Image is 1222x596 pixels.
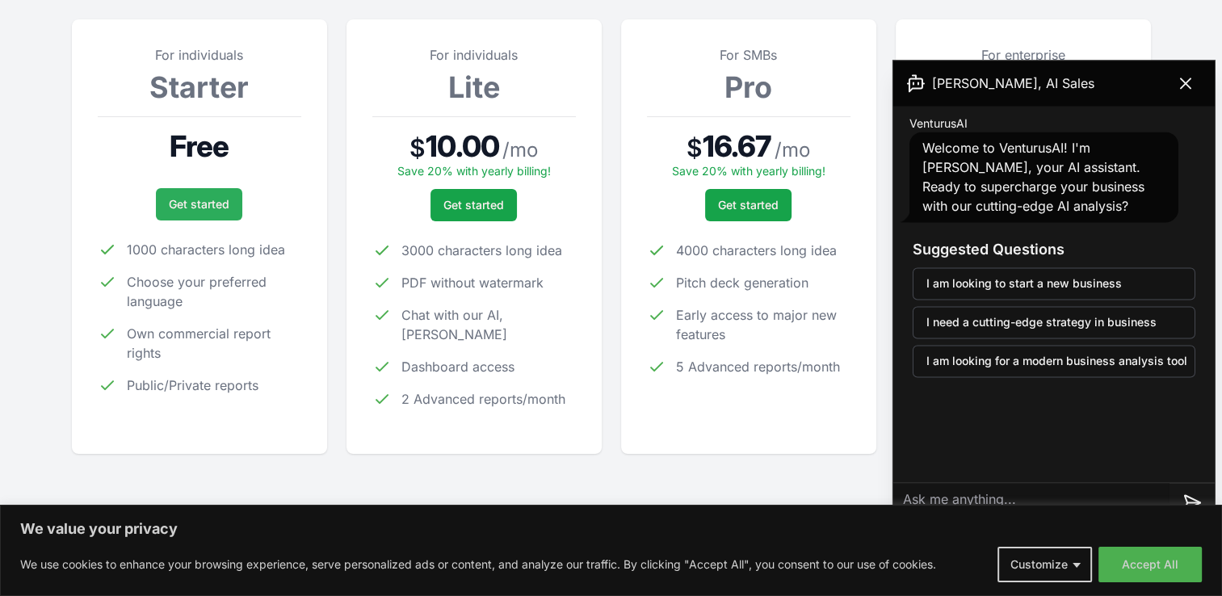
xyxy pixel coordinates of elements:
span: [PERSON_NAME], AI Sales [932,73,1094,93]
span: Dashboard access [401,357,514,376]
button: Accept All [1098,547,1202,582]
h3: Pro [647,71,850,103]
span: Save 20% with yearly billing! [397,164,551,178]
span: 16.67 [703,130,772,162]
span: PDF without watermark [401,273,544,292]
a: Get started [705,189,792,221]
button: I am looking to start a new business [913,267,1195,300]
p: We value your privacy [20,519,1202,539]
button: Customize [997,547,1092,582]
a: Get started [430,189,517,221]
h3: Starter [98,71,301,103]
span: Early access to major new features [676,305,850,344]
span: 3000 characters long idea [401,241,562,260]
span: $ [687,133,703,162]
span: Welcome to VenturusAI! I'm [PERSON_NAME], your AI assistant. Ready to supercharge your business w... [922,140,1144,214]
span: Own commercial report rights [127,324,301,363]
p: For individuals [372,45,576,65]
span: 5 Advanced reports/month [676,357,840,376]
span: $ [409,133,426,162]
span: VenturusAI [909,115,968,132]
button: I am looking for a modern business analysis tool [913,345,1195,377]
a: Get started [156,188,242,220]
span: 2 Advanced reports/month [401,389,565,409]
p: For enterprise [922,45,1125,65]
span: Public/Private reports [127,376,258,395]
p: For individuals [98,45,301,65]
span: / mo [775,137,810,163]
span: 1000 characters long idea [127,240,285,259]
p: We use cookies to enhance your browsing experience, serve personalized ads or content, and analyz... [20,555,936,574]
span: Chat with our AI, [PERSON_NAME] [401,305,576,344]
span: Free [170,130,229,162]
span: 4000 characters long idea [676,241,837,260]
h3: Lite [372,71,576,103]
h3: Suggested Questions [913,238,1195,261]
span: Save 20% with yearly billing! [672,164,825,178]
span: 10.00 [426,130,499,162]
p: For SMBs [647,45,850,65]
span: Pitch deck generation [676,273,808,292]
span: / mo [502,137,538,163]
button: I need a cutting-edge strategy in business [913,306,1195,338]
span: Choose your preferred language [127,272,301,311]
